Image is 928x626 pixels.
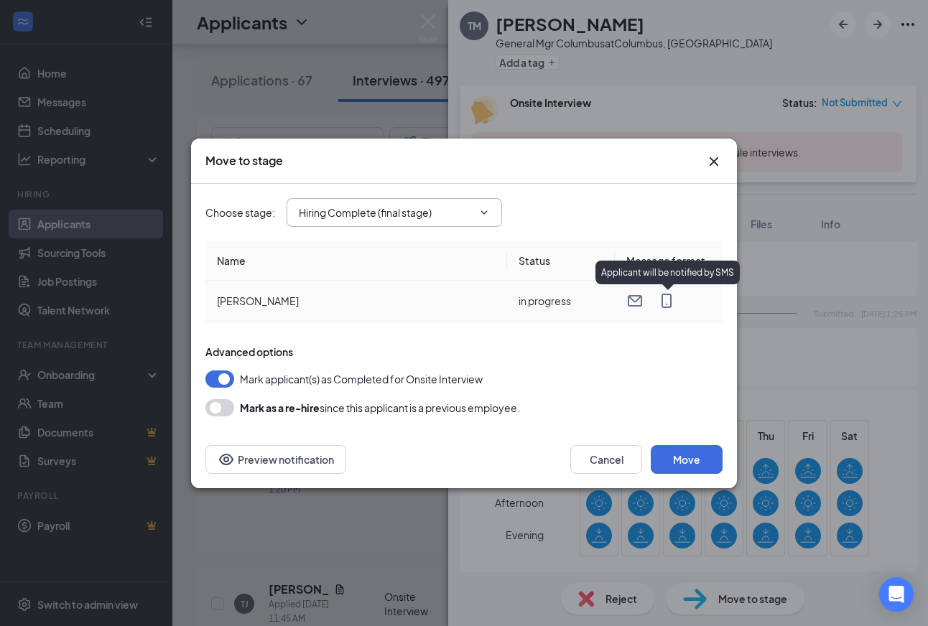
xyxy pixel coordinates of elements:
span: Choose stage : [205,205,275,220]
span: Mark applicant(s) as Completed for Onsite Interview [240,370,483,388]
svg: ChevronDown [478,207,490,218]
b: Mark as a re-hire [240,401,320,414]
div: Applicant will be notified by SMS [595,261,740,284]
th: Status [507,241,615,281]
div: Advanced options [205,345,723,359]
svg: MobileSms [658,292,675,309]
th: Name [205,241,507,281]
button: Cancel [570,445,642,474]
span: [PERSON_NAME] [217,294,299,307]
h3: Move to stage [205,153,283,169]
button: Preview notificationEye [205,445,346,474]
td: in progress [507,281,615,322]
button: Close [705,153,723,170]
div: Open Intercom Messenger [879,577,914,612]
th: Message format [615,241,723,281]
svg: Cross [705,153,723,170]
svg: Eye [218,451,235,468]
button: Move [651,445,723,474]
svg: Email [626,292,644,309]
div: since this applicant is a previous employee. [240,399,520,416]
